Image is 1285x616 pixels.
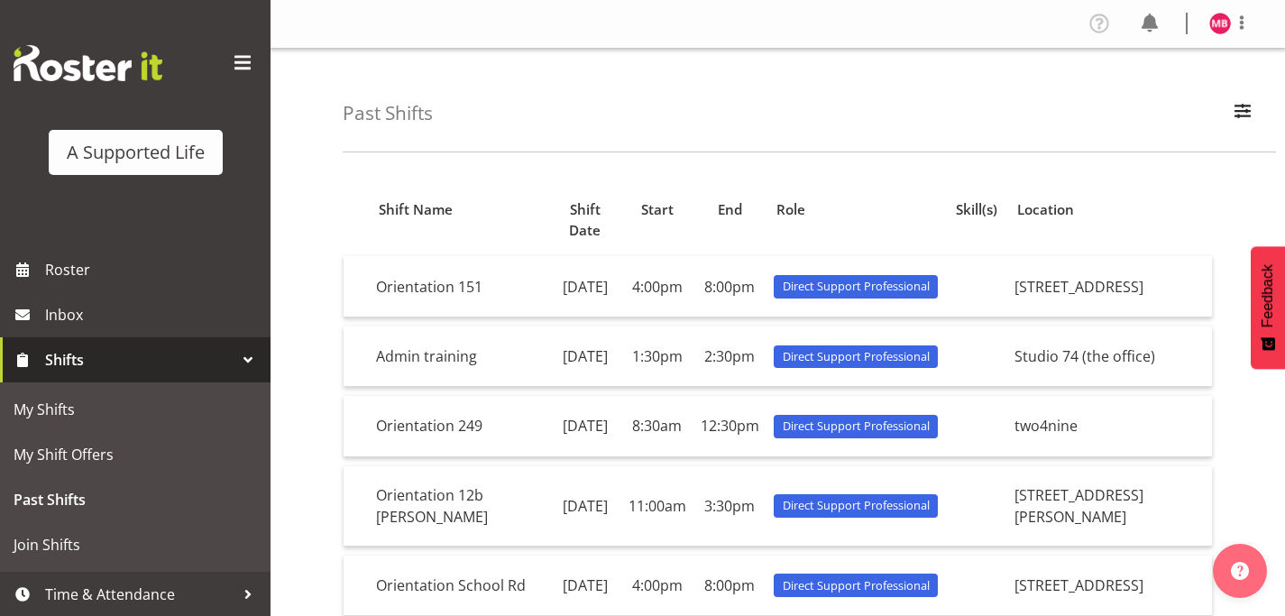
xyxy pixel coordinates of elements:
[776,199,805,220] span: Role
[369,256,549,317] td: Orientation 151
[783,497,930,514] span: Direct Support Professional
[5,432,266,477] a: My Shift Offers
[45,256,262,283] span: Roster
[1007,326,1212,387] td: Studio 74 (the office)
[1007,466,1212,547] td: [STREET_ADDRESS][PERSON_NAME]
[1007,396,1212,456] td: two4nine
[621,396,693,456] td: 8:30am
[549,326,621,387] td: [DATE]
[693,466,766,547] td: 3:30pm
[369,466,549,547] td: Orientation 12b [PERSON_NAME]
[14,531,257,558] span: Join Shifts
[549,256,621,317] td: [DATE]
[956,199,997,220] span: Skill(s)
[693,326,766,387] td: 2:30pm
[783,577,930,594] span: Direct Support Professional
[549,396,621,456] td: [DATE]
[343,103,433,124] h4: Past Shifts
[1224,94,1262,133] button: Filter Employees
[549,466,621,547] td: [DATE]
[1251,246,1285,369] button: Feedback - Show survey
[783,418,930,435] span: Direct Support Professional
[1017,199,1074,220] span: Location
[783,348,930,365] span: Direct Support Professional
[693,556,766,616] td: 8:00pm
[369,556,549,616] td: Orientation School Rd
[5,387,266,432] a: My Shifts
[67,139,205,166] div: A Supported Life
[718,199,742,220] span: End
[45,346,234,373] span: Shifts
[1231,562,1249,580] img: help-xxl-2.png
[641,199,674,220] span: Start
[1007,256,1212,317] td: [STREET_ADDRESS]
[559,199,611,241] span: Shift Date
[45,301,262,328] span: Inbox
[621,466,693,547] td: 11:00am
[549,556,621,616] td: [DATE]
[369,326,549,387] td: Admin training
[14,396,257,423] span: My Shifts
[14,441,257,468] span: My Shift Offers
[5,522,266,567] a: Join Shifts
[1007,556,1212,616] td: [STREET_ADDRESS]
[1209,13,1231,34] img: morgen-brackebush10800.jpg
[379,199,453,220] span: Shift Name
[14,45,162,81] img: Rosterit website logo
[14,486,257,513] span: Past Shifts
[621,556,693,616] td: 4:00pm
[1260,264,1276,327] span: Feedback
[45,581,234,608] span: Time & Attendance
[621,326,693,387] td: 1:30pm
[783,278,930,295] span: Direct Support Professional
[369,396,549,456] td: Orientation 249
[693,256,766,317] td: 8:00pm
[621,256,693,317] td: 4:00pm
[5,477,266,522] a: Past Shifts
[693,396,766,456] td: 12:30pm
